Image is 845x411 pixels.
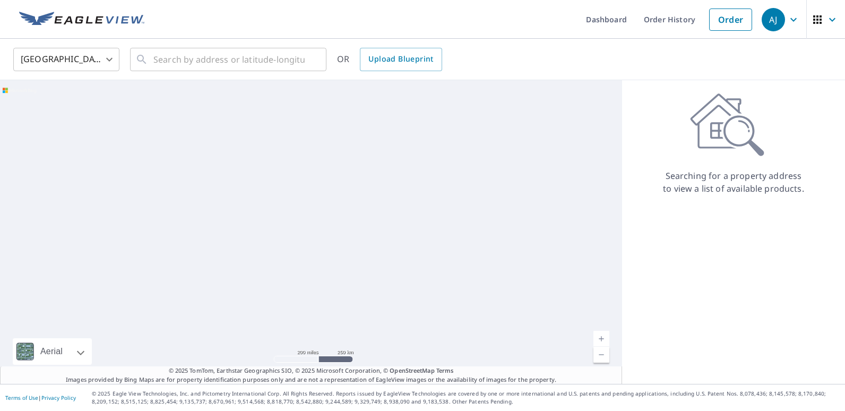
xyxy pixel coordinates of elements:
[19,12,144,28] img: EV Logo
[762,8,785,31] div: AJ
[662,169,805,195] p: Searching for a property address to view a list of available products.
[593,331,609,347] a: Current Level 5, Zoom In
[368,53,433,66] span: Upload Blueprint
[593,347,609,363] a: Current Level 5, Zoom Out
[37,338,66,365] div: Aerial
[13,338,92,365] div: Aerial
[390,366,434,374] a: OpenStreetMap
[153,45,305,74] input: Search by address or latitude-longitude
[41,394,76,401] a: Privacy Policy
[360,48,442,71] a: Upload Blueprint
[709,8,752,31] a: Order
[169,366,454,375] span: © 2025 TomTom, Earthstar Geographics SIO, © 2025 Microsoft Corporation, ©
[13,45,119,74] div: [GEOGRAPHIC_DATA]
[436,366,454,374] a: Terms
[5,394,38,401] a: Terms of Use
[5,395,76,401] p: |
[92,390,840,406] p: © 2025 Eagle View Technologies, Inc. and Pictometry International Corp. All Rights Reserved. Repo...
[337,48,442,71] div: OR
